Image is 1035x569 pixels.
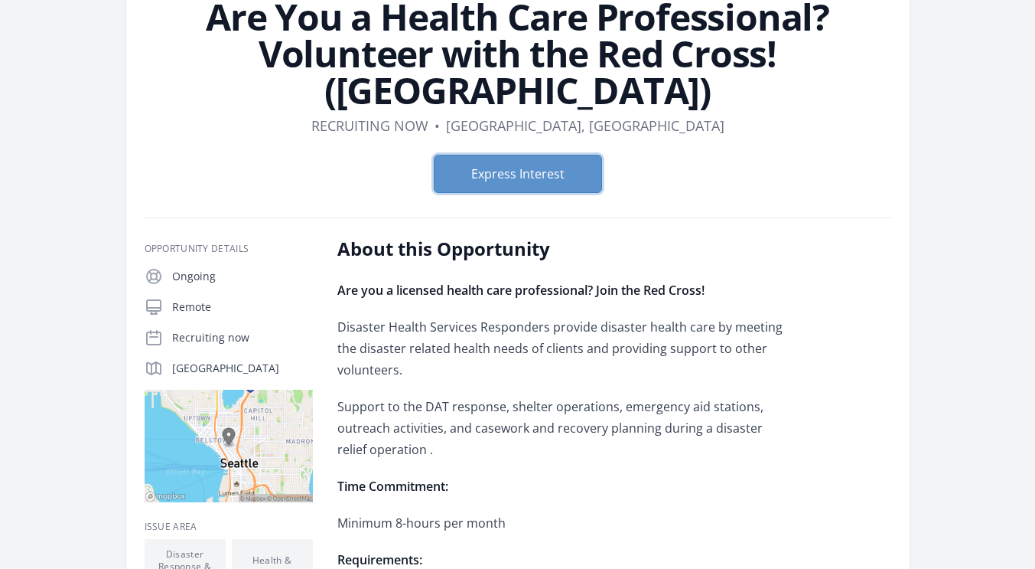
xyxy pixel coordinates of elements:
strong: Are you a licensed health care professional? Join the Red Cross! [337,282,705,299]
p: Recruiting now [172,330,313,345]
h3: Opportunity Details [145,243,313,255]
dd: Recruiting now [311,115,428,136]
h3: Issue area [145,521,313,533]
p: Disaster Health Services Responders provide disaster health care by meeting the disaster related ... [337,316,785,381]
div: • [435,115,440,136]
p: [GEOGRAPHIC_DATA] [172,361,313,376]
h2: About this Opportunity [337,237,785,261]
p: Minimum 8-hours per month [337,512,785,534]
img: Map [145,390,313,502]
strong: Requirements: [337,551,422,568]
p: Remote [172,299,313,315]
p: Ongoing [172,269,313,284]
p: Support to the DAT response, shelter operations, emergency aid stations, outreach activities, and... [337,396,785,460]
dd: [GEOGRAPHIC_DATA], [GEOGRAPHIC_DATA] [446,115,724,136]
button: Express Interest [434,155,602,193]
strong: Time Commitment: [337,478,448,495]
